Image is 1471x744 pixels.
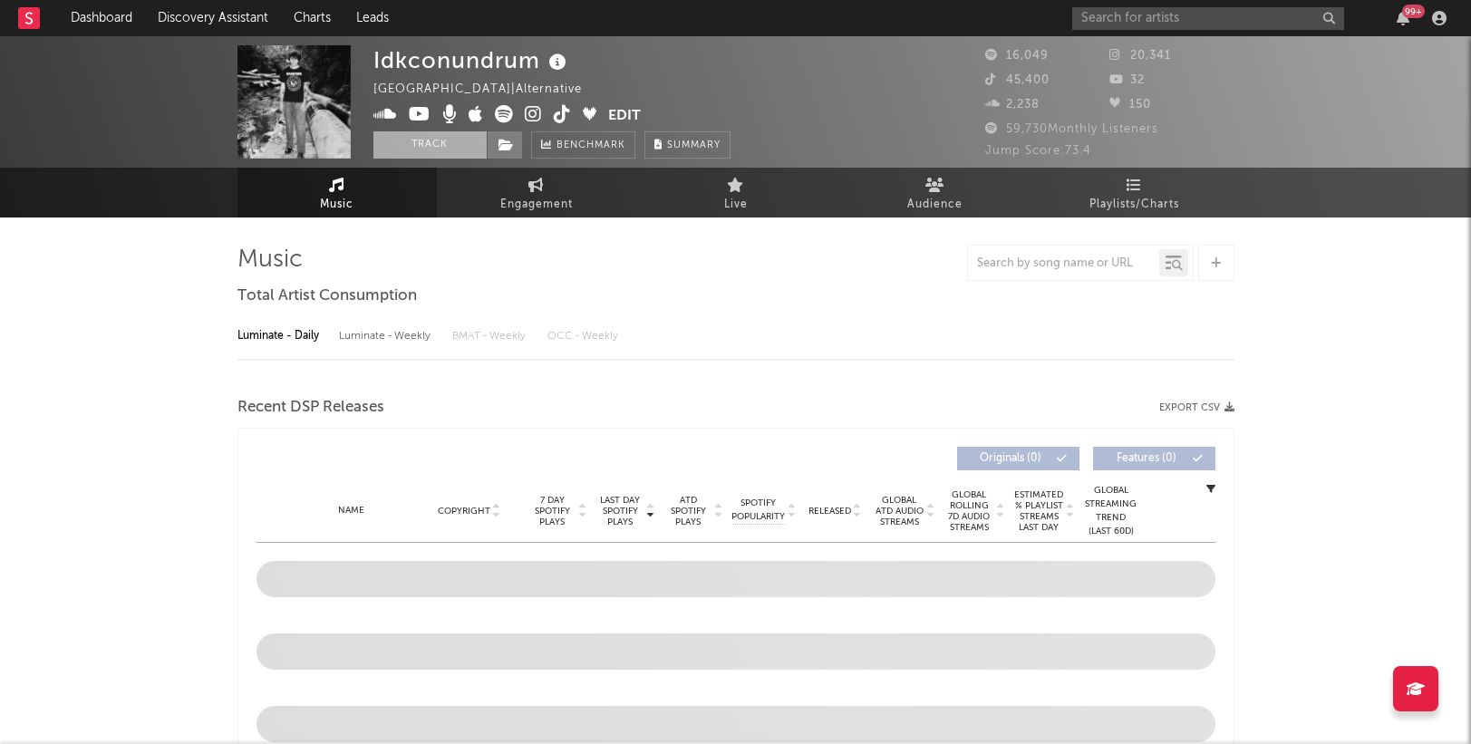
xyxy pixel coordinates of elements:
span: ATD Spotify Plays [664,495,712,527]
span: Global ATD Audio Streams [875,495,924,527]
span: Audience [907,194,963,216]
div: Luminate - Weekly [339,321,434,352]
span: Live [724,194,748,216]
span: Estimated % Playlist Streams Last Day [1014,489,1064,533]
a: Audience [836,168,1035,217]
span: Released [808,506,851,517]
span: 150 [1109,99,1151,111]
div: Luminate - Daily [237,321,321,352]
a: Benchmark [531,131,635,159]
span: 20,341 [1109,50,1171,62]
span: Playlists/Charts [1089,194,1179,216]
span: Engagement [500,194,573,216]
span: 45,400 [985,74,1050,86]
span: 16,049 [985,50,1049,62]
span: 7 Day Spotify Plays [528,495,576,527]
div: Idkconundrum [373,45,571,75]
span: Copyright [438,506,490,517]
span: Last Day Spotify Plays [596,495,644,527]
button: Originals(0) [957,447,1079,470]
button: Edit [608,105,641,128]
button: Features(0) [1093,447,1215,470]
a: Live [636,168,836,217]
a: Playlists/Charts [1035,168,1234,217]
div: Global Streaming Trend (Last 60D) [1084,484,1138,538]
a: Engagement [437,168,636,217]
span: 2,238 [985,99,1040,111]
span: Summary [667,140,721,150]
div: [GEOGRAPHIC_DATA] | Alternative [373,79,603,101]
button: 99+ [1397,11,1409,25]
span: Music [320,194,353,216]
span: Features ( 0 ) [1105,453,1188,464]
span: Jump Score: 73.4 [985,145,1091,157]
span: 59,730 Monthly Listeners [985,123,1158,135]
input: Search by song name or URL [968,256,1159,271]
div: 99 + [1402,5,1425,18]
button: Summary [644,131,731,159]
button: Track [373,131,487,159]
a: Music [237,168,437,217]
div: Name [293,504,411,517]
span: Benchmark [556,135,625,157]
span: Spotify Popularity [731,497,785,524]
span: 32 [1109,74,1145,86]
button: Export CSV [1159,402,1234,413]
span: Total Artist Consumption [237,285,417,307]
span: Originals ( 0 ) [969,453,1052,464]
span: Recent DSP Releases [237,397,384,419]
span: Global Rolling 7D Audio Streams [944,489,994,533]
input: Search for artists [1072,7,1344,30]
